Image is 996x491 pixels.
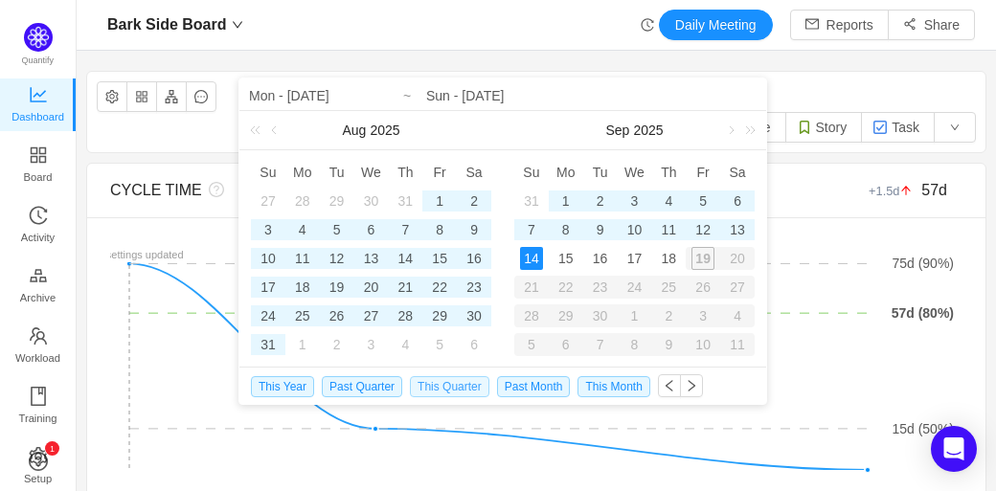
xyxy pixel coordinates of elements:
[618,301,652,330] td: October 1, 2025
[549,164,583,181] span: Mo
[285,215,320,244] td: August 4, 2025
[549,333,583,356] div: 6
[428,218,451,241] div: 8
[394,247,417,270] div: 14
[549,273,583,301] td: September 22, 2025
[555,218,577,241] div: 8
[354,244,389,273] td: August 13, 2025
[686,158,720,187] th: Fri
[720,333,755,356] div: 11
[320,301,354,330] td: August 26, 2025
[326,276,349,299] div: 19
[110,182,202,198] span: CYCLE TIME
[618,276,652,299] div: 24
[251,215,285,244] td: August 3, 2025
[549,301,583,330] td: September 29, 2025
[686,330,720,359] td: October 10, 2025
[577,376,649,397] span: This Month
[651,273,686,301] td: September 25, 2025
[107,10,226,40] span: Bark Side Board
[29,327,48,366] a: Workload
[686,273,720,301] td: September 26, 2025
[686,301,720,330] td: October 3, 2025
[720,244,755,273] td: September 20, 2025
[388,215,422,244] td: August 7, 2025
[354,164,389,181] span: We
[463,218,486,241] div: 9
[285,164,320,181] span: Mo
[651,244,686,273] td: September 18, 2025
[618,164,652,181] span: We
[686,333,720,356] div: 10
[555,190,577,212] div: 1
[251,301,285,330] td: August 24, 2025
[354,158,389,187] th: Wed
[422,215,457,244] td: August 8, 2025
[691,218,714,241] div: 12
[257,190,280,212] div: 27
[285,330,320,359] td: September 1, 2025
[900,185,913,197] i: icon: arrow-up
[251,187,285,215] td: July 27, 2025
[232,19,243,31] i: icon: down
[457,187,491,215] td: August 2, 2025
[657,247,680,270] div: 18
[657,190,680,212] div: 4
[583,187,618,215] td: September 2, 2025
[618,215,652,244] td: September 10, 2025
[631,111,665,149] a: 2025
[20,279,56,317] span: Archive
[651,301,686,330] td: October 2, 2025
[29,146,48,185] a: Board
[589,190,612,212] div: 2
[29,387,48,406] i: icon: book
[320,330,354,359] td: September 2, 2025
[251,158,285,187] th: Sun
[514,330,549,359] td: October 5, 2025
[514,187,549,215] td: August 31, 2025
[869,184,921,198] small: +1.5d
[514,164,549,181] span: Su
[931,426,977,472] div: Open Intercom Messenger
[359,218,382,241] div: 6
[388,158,422,187] th: Thu
[359,247,382,270] div: 13
[410,376,489,397] span: This Quarter
[320,244,354,273] td: August 12, 2025
[583,244,618,273] td: September 16, 2025
[658,374,681,397] button: icon: left
[257,218,280,241] div: 3
[29,388,48,426] a: Training
[320,158,354,187] th: Tue
[354,273,389,301] td: August 20, 2025
[520,218,543,241] div: 7
[583,273,618,301] td: September 23, 2025
[322,376,402,397] span: Past Quarter
[186,81,216,112] button: icon: message
[257,247,280,270] div: 10
[354,187,389,215] td: July 30, 2025
[422,164,457,181] span: Fr
[340,111,368,149] a: Aug
[22,56,55,65] span: Quantify
[422,301,457,330] td: August 29, 2025
[686,164,720,181] span: Fr
[359,333,382,356] div: 3
[622,190,645,212] div: 3
[202,182,224,197] i: icon: question-circle
[735,111,759,149] a: Next year (Control + right)
[720,164,755,181] span: Sa
[720,301,755,330] td: October 4, 2025
[721,111,738,149] a: Next month (PageDown)
[686,215,720,244] td: September 12, 2025
[618,330,652,359] td: October 8, 2025
[618,333,652,356] div: 8
[790,10,889,40] button: icon: mailReports
[428,333,451,356] div: 5
[18,399,57,437] span: Training
[326,333,349,356] div: 2
[686,247,720,270] div: 19
[589,247,612,270] div: 16
[872,120,888,135] img: 10318
[934,112,976,143] button: icon: down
